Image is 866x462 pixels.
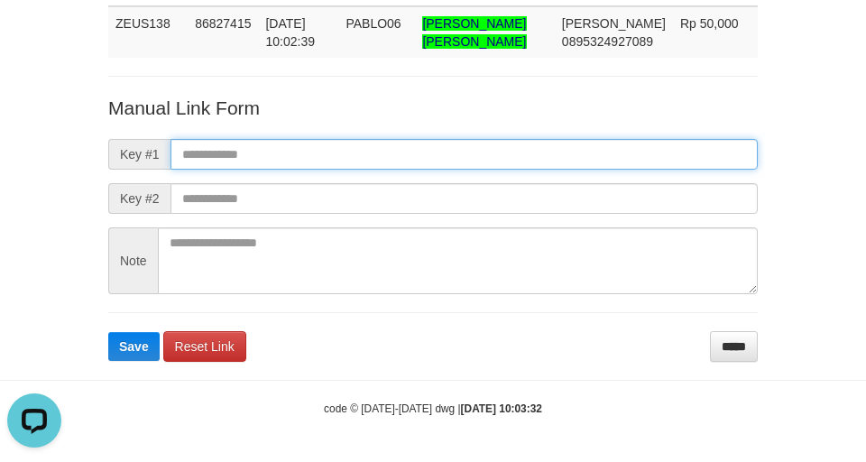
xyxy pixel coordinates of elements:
button: Save [108,332,160,361]
td: ZEUS138 [108,6,188,58]
span: Copy 0895324927089 to clipboard [562,34,653,49]
span: [DATE] 10:02:39 [265,16,315,49]
span: Rp 50,000 [680,16,739,31]
span: [PERSON_NAME] [562,16,666,31]
span: Nama rekening >18 huruf, harap diedit [422,16,526,49]
span: Reset Link [175,339,235,354]
span: Key #1 [108,139,170,170]
span: PABLO06 [345,16,401,31]
a: Reset Link [163,331,246,362]
td: 86827415 [188,6,258,58]
span: Note [108,227,158,294]
p: Manual Link Form [108,95,758,121]
small: code © [DATE]-[DATE] dwg | [324,402,542,415]
strong: [DATE] 10:03:32 [461,402,542,415]
span: Save [119,339,149,354]
span: Key #2 [108,183,170,214]
button: Open LiveChat chat widget [7,7,61,61]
